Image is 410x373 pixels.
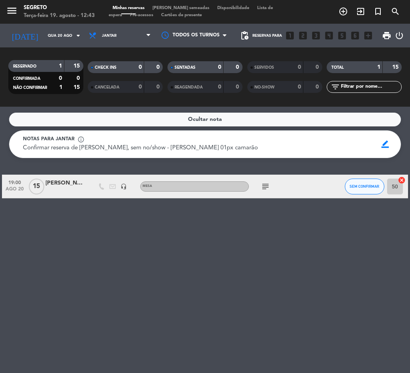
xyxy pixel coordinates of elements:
span: Confirmar reserva de [PERSON_NAME], sem no/show - [PERSON_NAME] 01px camarão [23,145,258,151]
strong: 0 [218,84,221,90]
strong: 0 [316,64,320,70]
span: Mesa [143,185,152,188]
strong: 1 [59,63,62,69]
span: SERVIDOS [254,66,274,70]
span: Minhas reservas [109,6,149,10]
strong: 0 [298,84,301,90]
span: pending_actions [240,31,249,40]
i: power_settings_new [395,31,404,40]
span: CANCELADA [95,85,119,89]
strong: 0 [156,84,161,90]
span: Ocultar nota [188,115,222,124]
span: Reservas para [252,34,282,38]
i: looks_two [298,30,308,41]
strong: 0 [236,84,241,90]
span: Pré-acessos [126,13,157,17]
i: exit_to_app [356,7,365,16]
span: 15 [29,179,44,194]
i: filter_list [331,82,340,92]
span: NO-SHOW [254,85,275,89]
strong: 0 [77,75,81,81]
i: looks_3 [311,30,321,41]
strong: 1 [59,85,62,90]
strong: 0 [59,75,62,81]
span: Lista de espera [109,6,273,17]
strong: 0 [298,64,301,70]
strong: 0 [139,64,142,70]
span: print [382,31,391,40]
span: NÃO CONFIRMAR [13,86,47,90]
button: SEM CONFIRMAR [345,179,384,194]
span: REAGENDADA [175,85,203,89]
i: looks_4 [324,30,334,41]
i: arrow_drop_down [73,31,83,40]
i: looks_5 [337,30,347,41]
i: add_circle_outline [339,7,348,16]
strong: 0 [316,84,320,90]
strong: 15 [73,85,81,90]
div: [PERSON_NAME] [45,179,85,188]
span: CONFIRMADA [13,77,40,81]
i: headset_mic [120,183,127,190]
span: Disponibilidade [213,6,253,10]
i: turned_in_not [373,7,383,16]
i: search [391,7,400,16]
span: Notas para jantar [23,136,75,143]
i: looks_6 [350,30,360,41]
strong: 0 [139,84,142,90]
i: add_box [363,30,373,41]
span: [PERSON_NAME] semeadas [149,6,213,10]
span: Jantar [102,34,117,38]
strong: 15 [73,63,81,69]
button: menu [6,5,18,19]
strong: 15 [392,64,400,70]
div: Terça-feira 19. agosto - 12:43 [24,12,95,20]
i: subject [261,182,270,191]
strong: 0 [236,64,241,70]
span: border_color [378,137,393,152]
span: ago 20 [5,186,24,196]
span: info_outline [77,136,85,143]
strong: 0 [218,64,221,70]
input: Filtrar por nome... [340,83,401,91]
span: 19:00 [5,177,24,186]
span: SENTADAS [175,66,196,70]
i: looks_one [285,30,295,41]
strong: 0 [156,64,161,70]
span: CHECK INS [95,66,117,70]
i: cancel [398,176,406,184]
i: [DATE] [6,28,44,44]
i: menu [6,5,18,17]
span: TOTAL [331,66,344,70]
span: Cartões de presente [157,13,206,17]
span: RESERVADO [13,64,36,68]
div: LOG OUT [395,24,404,47]
strong: 1 [377,64,380,70]
span: SEM CONFIRMAR [350,184,379,188]
div: Segreto [24,4,95,12]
